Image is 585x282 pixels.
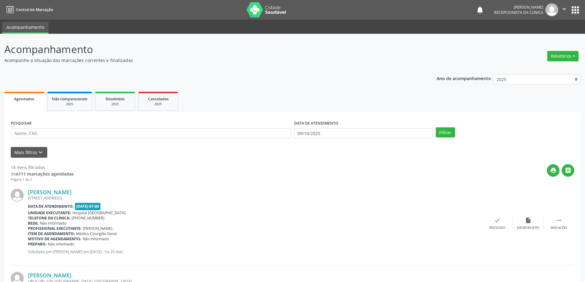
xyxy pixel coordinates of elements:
[40,221,66,226] span: Não informado
[547,164,560,177] button: print
[72,210,126,215] span: Hospital [GEOGRAPHIC_DATA]
[494,5,543,10] div: [PERSON_NAME]
[558,3,570,16] button: 
[14,96,34,102] span: Agendados
[28,215,70,221] b: Telefone da clínica:
[143,102,174,106] div: 2025
[556,217,562,224] i: 
[83,236,109,241] span: Não informado
[72,215,104,221] span: [PHONE_NUMBER]
[28,195,482,201] div: [STREET_ADDRESS]
[28,241,47,247] b: Preparo:
[106,96,125,102] span: Resolvidos
[28,249,482,254] p: Solicitado por [PERSON_NAME] em [DATE] - há 20 dias
[294,119,338,128] label: DATA DE ATENDIMENTO
[517,226,539,230] div: Exportar (PDF)
[11,189,24,202] img: img
[476,6,484,14] button: notifications
[437,74,491,82] p: Ano de acompanhamento
[570,5,581,15] button: apps
[28,231,75,236] b: Item de agendamento:
[28,221,39,226] b: Rede:
[525,217,532,224] i: insert_drive_file
[28,272,72,279] a: [PERSON_NAME]
[52,102,88,106] div: 2025
[436,127,455,138] button: Filtrar
[4,5,53,15] a: Central de Marcação
[545,3,558,16] img: img
[28,226,82,231] b: Profissional executante:
[100,102,131,106] div: 2025
[28,210,71,215] b: Unidade executante:
[562,164,574,177] button: 
[16,171,74,177] strong: 6111 marcações agendadas
[494,217,501,224] i: check
[547,51,579,61] button: Relatórios
[75,203,101,210] span: [DATE] 07:00
[11,177,74,182] div: Página 1 de 2
[11,171,74,177] div: de
[4,42,408,57] p: Acompanhamento
[11,164,74,171] div: 18 itens filtrados
[551,226,567,230] div: Mais ações
[11,147,47,158] button: Mais filtroskeyboard_arrow_down
[11,128,291,139] input: Nome, CNS
[37,149,44,156] i: keyboard_arrow_down
[561,6,567,12] i: 
[16,7,53,12] span: Central de Marcação
[565,167,571,174] i: 
[28,236,81,241] b: Motivo de agendamento:
[148,96,169,102] span: Cancelados
[294,128,433,139] input: Selecione um intervalo
[28,189,72,195] a: [PERSON_NAME]
[52,96,88,102] span: Não compareceram
[550,167,557,174] i: print
[28,204,74,209] b: Data de atendimento:
[83,226,112,231] span: [PERSON_NAME]
[48,241,74,247] span: Não informado
[489,226,505,230] div: Resolvido
[494,10,543,15] span: Recepcionista da clínica
[4,57,408,64] p: Acompanhe a situação das marcações correntes e finalizadas
[76,231,117,236] span: Médico Cirurgião Geral
[11,119,32,128] label: PESQUISAR
[2,22,49,34] a: Acompanhamento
